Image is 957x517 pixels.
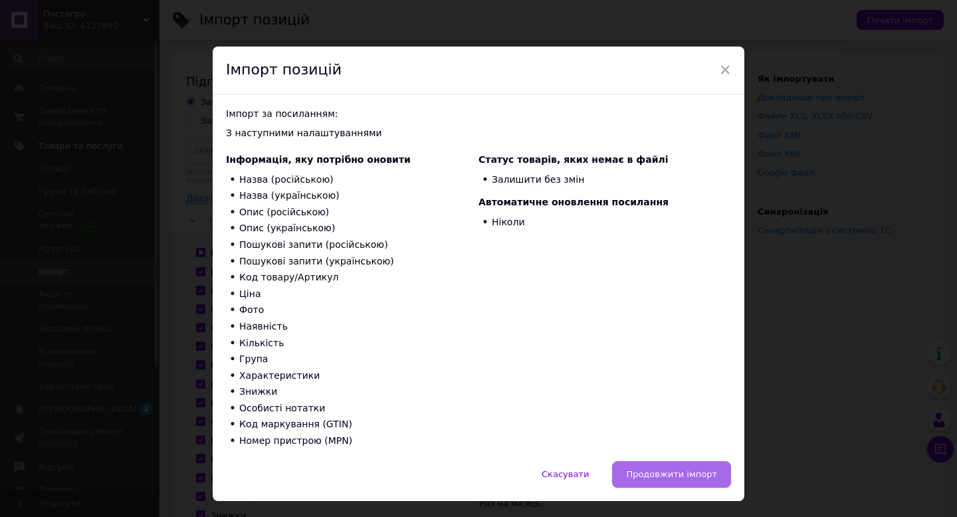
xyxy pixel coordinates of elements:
[542,469,589,479] span: Скасувати
[612,461,731,488] button: Продовжити імпорт
[226,127,731,140] div: З наступними налаштуваннями
[226,154,411,165] span: Інформація, яку потрібно оновити
[226,108,338,119] span: Імпорт за посиланням:
[478,197,669,207] span: Автоматичне оновлення посилання
[226,171,478,188] li: Назва (російською)
[478,171,731,188] li: Залишити без змін
[226,188,478,205] li: Назва (українською)
[226,302,478,319] li: Фото
[226,400,478,417] li: Особисті нотатки
[226,433,478,450] li: Номер пристрою (MPN)
[226,417,478,433] li: Код маркування (GTIN)
[226,270,478,286] li: Код товару/Артикул
[478,214,731,231] li: Ніколи
[528,461,603,488] button: Скасувати
[226,335,478,352] li: Кількість
[226,237,478,253] li: Пошукові запити (російською)
[226,286,478,302] li: Ціна
[226,253,478,270] li: Пошукові запити (українською)
[226,204,478,221] li: Опис (російською)
[226,221,478,237] li: Опис (українською)
[226,318,478,335] li: Наявність
[226,352,478,368] li: Група
[226,367,478,384] li: Характеристики
[478,154,669,165] span: Статус товарів, яких немає в файлі
[626,469,717,479] span: Продовжити імпорт
[719,58,731,81] span: ×
[213,47,744,94] div: Імпорт позицій
[226,384,478,401] li: Знижки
